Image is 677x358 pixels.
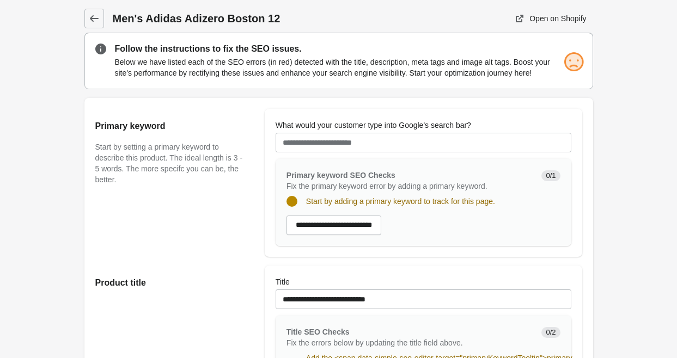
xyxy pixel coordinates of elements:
span: 0/1 [541,170,560,181]
h2: Primary keyword [95,120,243,133]
p: Below we have listed each of the SEO errors (in red) detected with the title, description, meta t... [115,57,582,78]
h2: Product title [95,276,243,289]
label: Title [276,276,290,287]
span: 0/2 [541,327,560,338]
span: Start by adding a primary keyword to track for this page. [306,197,495,206]
span: Primary keyword SEO Checks [286,171,395,180]
h1: Men's Adidas Adizero Boston 12 [113,11,391,26]
p: Fix the errors below by updating the title field above. [286,337,533,348]
p: Follow the instructions to fix the SEO issues. [115,42,582,55]
label: What would your customer type into Google's search bar? [276,120,471,131]
span: Title SEO Checks [286,328,350,336]
p: Fix the primary keyword error by adding a primary keyword. [286,181,533,192]
a: Open on Shopify [510,9,593,28]
p: Start by setting a primary keyword to describe this product. The ideal length is 3 - 5 words. The... [95,141,243,185]
div: Open on Shopify [529,14,586,23]
img: sad.png [563,51,584,73]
